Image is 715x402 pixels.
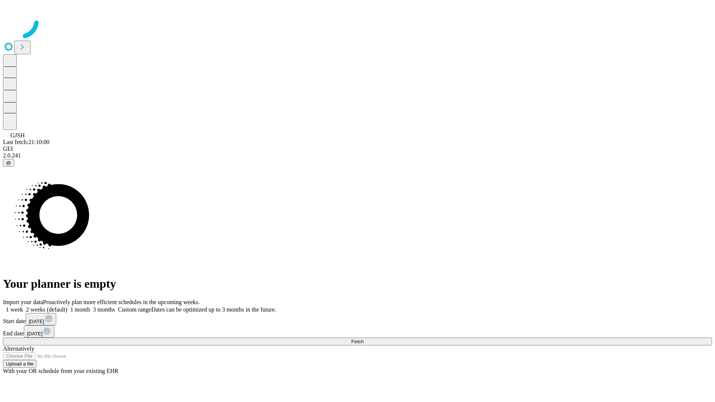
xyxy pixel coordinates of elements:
[70,306,90,313] span: 1 month
[27,331,42,336] span: [DATE]
[24,325,54,338] button: [DATE]
[3,338,712,345] button: Fetch
[6,160,11,166] span: @
[93,306,115,313] span: 3 months
[26,313,56,325] button: [DATE]
[10,132,25,138] span: GJSH
[151,306,276,313] span: Dates can be optimized up to 3 months in the future.
[3,277,712,291] h1: Your planner is empty
[351,339,363,344] span: Fetch
[3,159,14,167] button: @
[3,325,712,338] div: End date
[26,306,67,313] span: 2 weeks (default)
[3,152,712,159] div: 2.0.241
[6,306,23,313] span: 1 week
[3,345,34,352] span: Alternatively
[3,139,50,145] span: Last fetch: 21:10:00
[118,306,151,313] span: Custom range
[29,319,44,324] span: [DATE]
[3,299,43,305] span: Import your data
[43,299,200,305] span: Proactively plan more efficient schedules in the upcoming weeks.
[3,146,712,152] div: GEI
[3,313,712,325] div: Start date
[3,360,36,368] button: Upload a file
[3,368,118,374] span: With your OR schedule from your existing EHR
